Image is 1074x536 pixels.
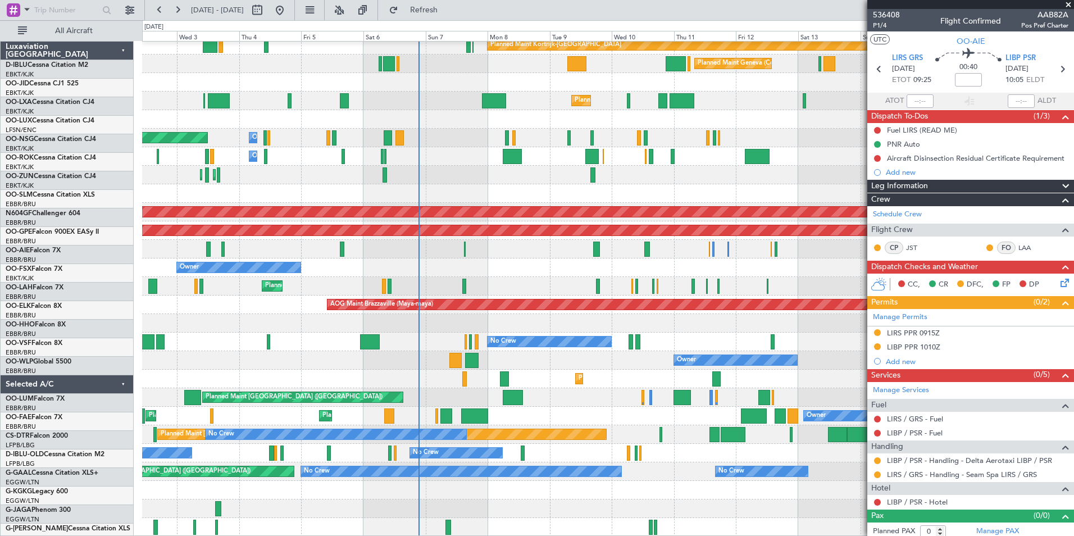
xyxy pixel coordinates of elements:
span: Pax [871,510,884,523]
a: CS-DTRFalcon 2000 [6,433,68,439]
div: No Crew [718,463,744,480]
a: EBBR/BRU [6,219,36,227]
a: OO-ZUNCessna Citation CJ4 [6,173,96,180]
span: 536408 [873,9,900,21]
a: EBBR/BRU [6,348,36,357]
span: LIRS GRS [892,53,923,64]
span: Flight Crew [871,224,913,237]
div: Planned Maint [GEOGRAPHIC_DATA] ([GEOGRAPHIC_DATA]) [322,407,499,424]
span: Hotel [871,482,890,495]
a: LIRS / GRS - Handling - Seam Spa LIRS / GRS [887,470,1037,479]
span: D-IBLU-OLD [6,451,44,458]
div: Planned Maint Milan (Linate) [575,92,656,109]
div: Sat 6 [363,31,426,41]
div: Wed 10 [612,31,674,41]
div: Add new [886,167,1068,177]
a: Manage Permits [873,312,927,323]
span: N604GF [6,210,32,217]
a: OO-JIDCessna CJ1 525 [6,80,79,87]
span: OO-ROK [6,155,34,161]
input: Trip Number [34,2,99,19]
span: ALDT [1037,96,1056,107]
a: OO-NSGCessna Citation CJ4 [6,136,96,143]
a: EBBR/BRU [6,311,36,320]
span: OO-NSG [6,136,34,143]
div: Owner Melsbroek Air Base [252,148,329,165]
span: ETOT [892,75,911,86]
a: EBBR/BRU [6,423,36,431]
div: Fri 12 [736,31,798,41]
a: EBKT/KJK [6,181,34,190]
a: Schedule Crew [873,209,922,220]
span: OO-JID [6,80,29,87]
a: LIBP / PSR - Fuel [887,428,943,438]
a: G-KGKGLegacy 600 [6,488,68,495]
a: EBKT/KJK [6,89,34,97]
div: Planned Maint [GEOGRAPHIC_DATA] ([GEOGRAPHIC_DATA]) [74,463,251,480]
div: Planned Maint [GEOGRAPHIC_DATA] ([GEOGRAPHIC_DATA]) [149,407,326,424]
span: OO-FSX [6,266,31,272]
span: G-KGKG [6,488,32,495]
span: OO-LAH [6,284,33,291]
div: FO [997,242,1016,254]
div: Planned Maint Geneva (Cointrin) [698,55,790,72]
div: Sun 7 [426,31,488,41]
a: EBKT/KJK [6,70,34,79]
a: LFPB/LBG [6,441,35,449]
span: [DATE] [1005,63,1029,75]
div: Tue 2 [115,31,178,41]
span: G-JAGA [6,507,31,514]
span: All Aircraft [29,27,119,35]
span: [DATE] - [DATE] [191,5,244,15]
div: Owner [677,352,696,369]
span: [DATE] [892,63,915,75]
a: EBKT/KJK [6,144,34,153]
span: (0/0) [1034,510,1050,521]
a: OO-AIEFalcon 7X [6,247,61,254]
a: LIBP / PSR - Handling - Delta Aerotaxi LIBP / PSR [887,456,1052,465]
a: LIRS / GRS - Fuel [887,414,943,424]
a: OO-SLMCessna Citation XLS [6,192,95,198]
span: LIBP PSR [1005,53,1036,64]
span: G-GAAL [6,470,31,476]
a: EBBR/BRU [6,293,36,301]
div: Add new [886,357,1068,366]
div: Fri 5 [301,31,363,41]
div: Tue 9 [550,31,612,41]
a: OO-FAEFalcon 7X [6,414,62,421]
span: OO-LUX [6,117,32,124]
a: D-IBLUCessna Citation M2 [6,62,88,69]
span: FP [1002,279,1011,290]
span: (0/5) [1034,369,1050,380]
span: Handling [871,440,903,453]
a: OO-LXACessna Citation CJ4 [6,99,94,106]
span: CS-DTR [6,433,30,439]
span: 10:05 [1005,75,1023,86]
a: EBBR/BRU [6,367,36,375]
a: OO-ROKCessna Citation CJ4 [6,155,96,161]
span: DP [1029,279,1039,290]
a: EBKT/KJK [6,163,34,171]
span: (0/2) [1034,296,1050,308]
span: OO-LXA [6,99,32,106]
a: LFSN/ENC [6,126,37,134]
a: OO-FSXFalcon 7X [6,266,62,272]
div: Mon 8 [488,31,550,41]
div: No Crew [304,463,330,480]
span: OO-FAE [6,414,31,421]
span: G-[PERSON_NAME] [6,525,68,532]
div: LIBP PPR 1010Z [887,342,940,352]
span: Dispatch To-Dos [871,110,928,123]
span: ELDT [1026,75,1044,86]
span: DFC, [967,279,984,290]
span: Leg Information [871,180,928,193]
a: LFPB/LBG [6,460,35,468]
div: Sun 14 [861,31,923,41]
a: D-IBLU-OLDCessna Citation M2 [6,451,104,458]
a: EBBR/BRU [6,330,36,338]
div: Wed 3 [177,31,239,41]
span: OO-SLM [6,192,33,198]
span: OO-ELK [6,303,31,310]
div: AOG Maint Brazzaville (Maya-maya) [330,296,433,313]
span: OO-AIE [6,247,30,254]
